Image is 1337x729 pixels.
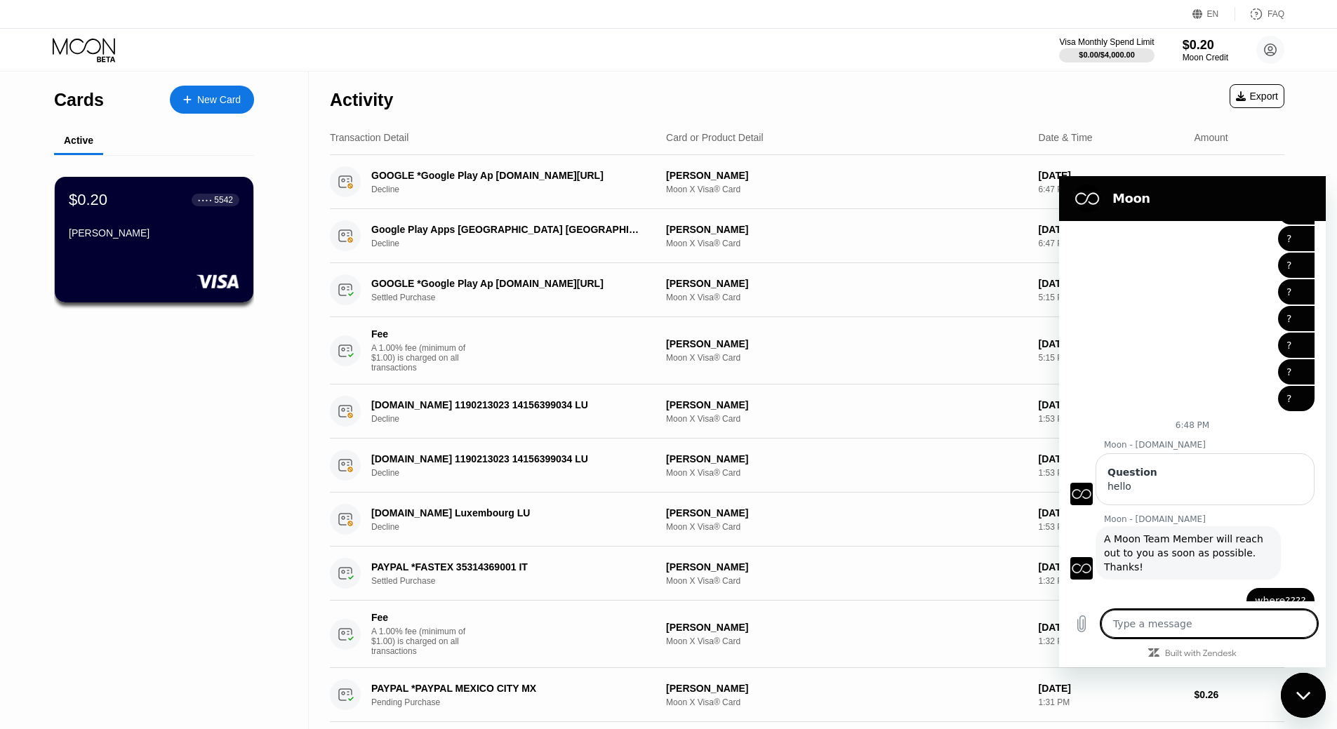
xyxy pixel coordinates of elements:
div: GOOGLE *Google Play Ap [DOMAIN_NAME][URL]Settled Purchase[PERSON_NAME]Moon X Visa® Card[DATE]5:15... [330,263,1284,317]
div: Decline [371,468,664,478]
div: 5:15 PM [1039,293,1183,302]
div: 5542 [214,195,233,205]
div: GOOGLE *Google Play Ap [DOMAIN_NAME][URL] [371,278,644,289]
div: [DATE] [1039,561,1183,573]
div: 1:31 PM [1039,697,1183,707]
div: 1:53 PM [1039,468,1183,478]
div: [DATE] [1039,338,1183,349]
div: $0.20 [69,191,107,209]
div: Decline [371,522,664,532]
div: Active [64,135,93,146]
div: 1:53 PM [1039,522,1183,532]
div: Moon X Visa® Card [666,636,1027,646]
div: Cards [54,90,104,110]
div: $0.20 [1183,38,1228,53]
div: [PERSON_NAME] [666,453,1027,464]
div: FeeA 1.00% fee (minimum of $1.00) is charged on all transactions[PERSON_NAME]Moon X Visa® Card[DA... [330,317,1284,384]
div: [DOMAIN_NAME] Luxembourg LUDecline[PERSON_NAME]Moon X Visa® Card[DATE]1:53 PM$5.10 [330,493,1284,547]
div: [PERSON_NAME] [666,278,1027,289]
div: Activity [330,90,393,110]
div: FAQ [1268,9,1284,19]
div: New Card [197,94,241,106]
div: [DOMAIN_NAME] 1190213023 14156399034 LUDecline[PERSON_NAME]Moon X Visa® Card[DATE]1:53 PM$5.10 [330,384,1284,439]
div: PAYPAL *PAYPAL MEXICO CITY MXPending Purchase[PERSON_NAME]Moon X Visa® Card[DATE]1:31 PM$0.26 [330,668,1284,722]
div: [DATE] [1039,224,1183,235]
div: Card or Product Detail [666,132,764,143]
div: Moon X Visa® Card [666,239,1027,248]
div: GOOGLE *Google Play Ap [DOMAIN_NAME][URL]Decline[PERSON_NAME]Moon X Visa® Card[DATE]6:47 PM$1.21 [330,155,1284,209]
div: [DATE] [1039,278,1183,289]
div: Moon X Visa® Card [666,576,1027,586]
div: [PERSON_NAME] [666,507,1027,519]
div: Fee [371,612,470,623]
div: [DOMAIN_NAME] 1190213023 14156399034 LUDecline[PERSON_NAME]Moon X Visa® Card[DATE]1:53 PM$5.10 [330,439,1284,493]
div: [PERSON_NAME] [666,683,1027,694]
div: Export [1236,91,1278,102]
div: [DATE] [1039,170,1183,181]
div: Google Play Apps [GEOGRAPHIC_DATA] [GEOGRAPHIC_DATA]Decline[PERSON_NAME]Moon X Visa® Card[DATE]6:... [330,209,1284,263]
div: $0.26 [1194,689,1284,700]
div: Moon X Visa® Card [666,353,1027,363]
div: [DOMAIN_NAME] 1190213023 14156399034 LU [371,399,644,410]
div: Moon X Visa® Card [666,697,1027,707]
div: Pending Purchase [371,697,664,707]
iframe: Button to launch messaging window, conversation in progress [1281,673,1326,718]
div: [DOMAIN_NAME] Luxembourg LU [371,507,644,519]
div: PAYPAL *FASTEX 35314369001 IT [371,561,644,573]
div: Decline [371,414,664,424]
div: [PERSON_NAME] [666,399,1027,410]
div: [DATE] [1039,507,1183,519]
div: [PERSON_NAME] [666,622,1027,633]
div: [PERSON_NAME] [69,227,239,239]
div: [PERSON_NAME] [666,561,1027,573]
div: Transaction Detail [330,132,408,143]
div: GOOGLE *Google Play Ap [DOMAIN_NAME][URL] [371,170,644,181]
div: ● ● ● ● [198,198,212,202]
div: A 1.00% fee (minimum of $1.00) is charged on all transactions [371,627,477,656]
div: Amount [1194,132,1228,143]
div: 1:32 PM [1039,636,1183,646]
div: $0.00 / $4,000.00 [1079,51,1135,59]
div: Moon X Visa® Card [666,414,1027,424]
div: Settled Purchase [371,576,664,586]
div: 6:47 PM [1039,239,1183,248]
div: [DATE] [1039,622,1183,633]
div: EN [1192,7,1235,21]
div: [DATE] [1039,399,1183,410]
div: Visa Monthly Spend Limit [1059,37,1154,47]
div: PAYPAL *FASTEX 35314369001 ITSettled Purchase[PERSON_NAME]Moon X Visa® Card[DATE]1:32 PM$2.35 [330,547,1284,601]
div: [PERSON_NAME] [666,170,1027,181]
div: 5:15 PM [1039,353,1183,363]
div: Google Play Apps [GEOGRAPHIC_DATA] [GEOGRAPHIC_DATA] [371,224,644,235]
div: [DATE] [1039,683,1183,694]
div: A 1.00% fee (minimum of $1.00) is charged on all transactions [371,343,477,373]
div: Decline [371,239,664,248]
div: [PERSON_NAME] [666,224,1027,235]
div: Date & Time [1039,132,1093,143]
div: Moon X Visa® Card [666,293,1027,302]
div: [DOMAIN_NAME] 1190213023 14156399034 LU [371,453,644,464]
div: PAYPAL *PAYPAL MEXICO CITY MX [371,683,644,694]
div: Moon X Visa® Card [666,185,1027,194]
div: 1:32 PM [1039,576,1183,586]
div: $0.20● ● ● ●5542[PERSON_NAME] [55,177,253,302]
iframe: Messaging window [1059,176,1326,667]
div: Visa Monthly Spend Limit$0.00/$4,000.00 [1059,37,1154,62]
div: [DATE] [1039,453,1183,464]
